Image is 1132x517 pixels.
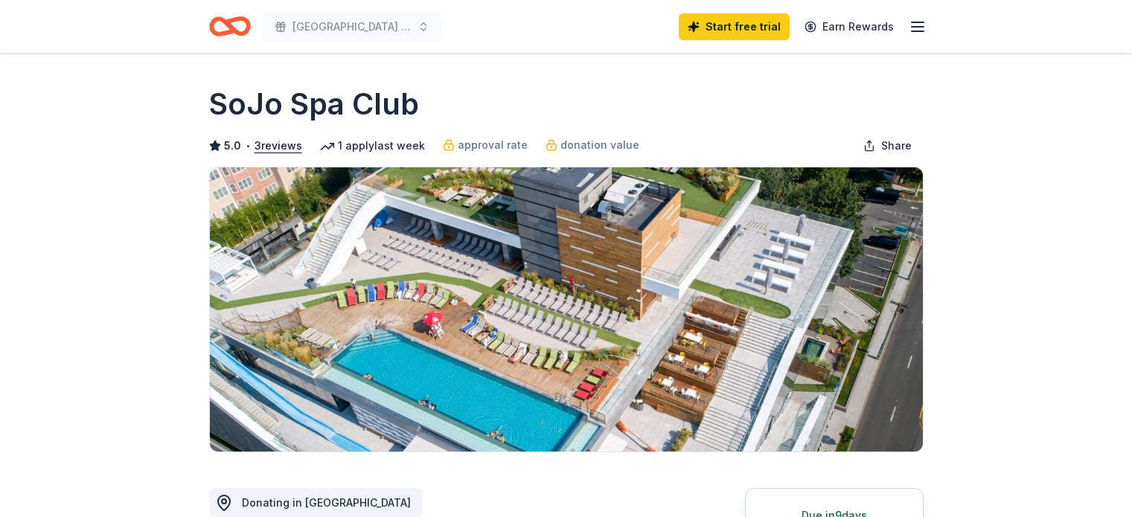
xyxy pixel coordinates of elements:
[851,131,924,161] button: Share
[443,136,528,154] a: approval rate
[796,13,903,40] a: Earn Rewards
[458,136,528,154] span: approval rate
[209,83,419,125] h1: SoJo Spa Club
[292,18,412,36] span: [GEOGRAPHIC_DATA] PTA Tricky Tray
[224,137,241,155] span: 5.0
[560,136,639,154] span: donation value
[210,167,923,452] img: Image for SoJo Spa Club
[320,137,425,155] div: 1 apply last week
[263,12,441,42] button: [GEOGRAPHIC_DATA] PTA Tricky Tray
[255,137,302,155] button: 3reviews
[242,496,411,509] span: Donating in [GEOGRAPHIC_DATA]
[679,13,790,40] a: Start free trial
[881,137,912,155] span: Share
[546,136,639,154] a: donation value
[245,140,250,152] span: •
[209,9,251,44] a: Home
